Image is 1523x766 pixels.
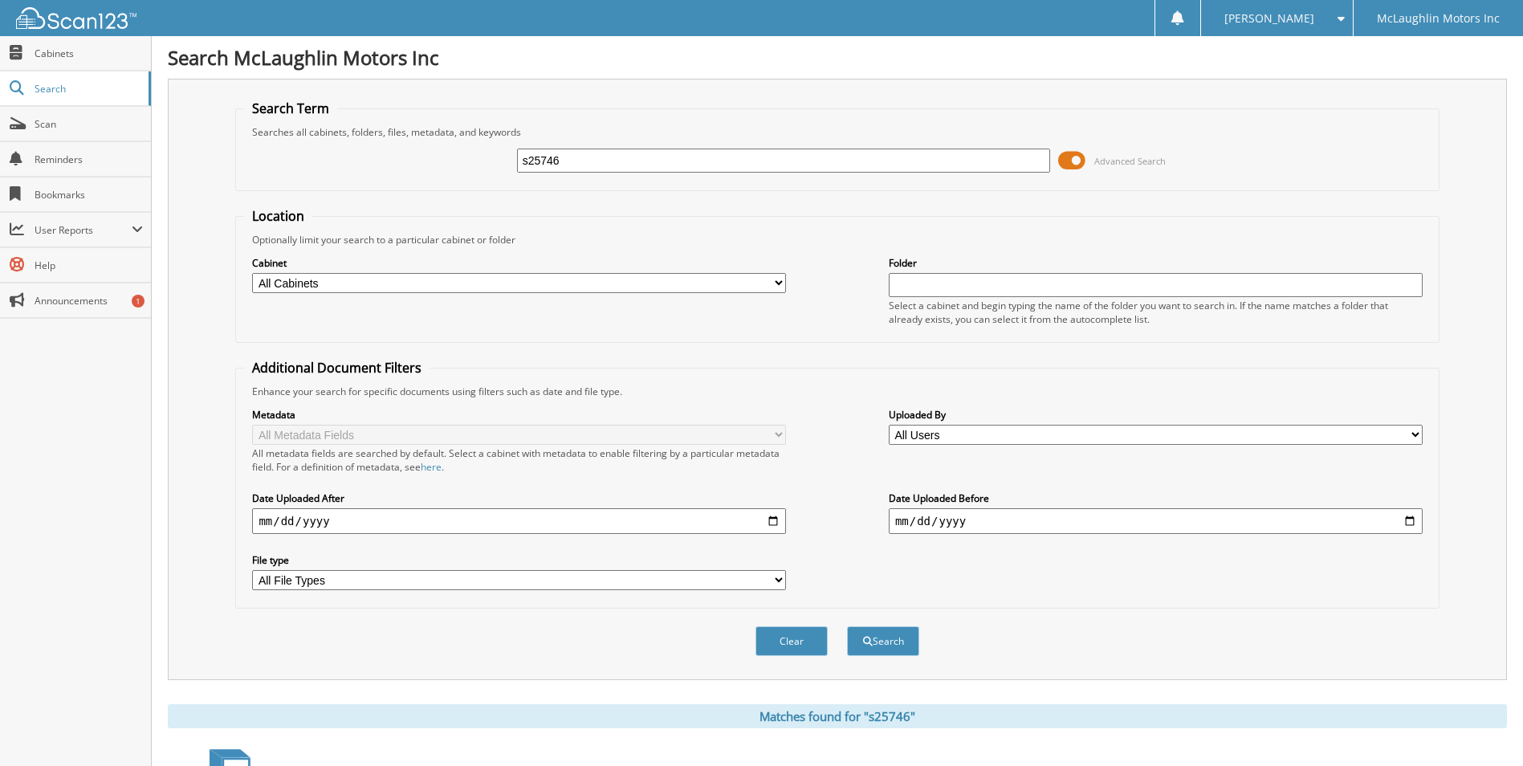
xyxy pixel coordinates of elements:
[755,626,828,656] button: Clear
[35,294,143,308] span: Announcements
[889,299,1423,326] div: Select a cabinet and begin typing the name of the folder you want to search in. If the name match...
[244,385,1430,398] div: Enhance your search for specific documents using filters such as date and file type.
[1094,155,1166,167] span: Advanced Search
[847,626,919,656] button: Search
[252,553,786,567] label: File type
[1377,14,1500,23] span: McLaughlin Motors Inc
[244,359,430,377] legend: Additional Document Filters
[35,117,143,131] span: Scan
[252,256,786,270] label: Cabinet
[244,125,1430,139] div: Searches all cabinets, folders, files, metadata, and keywords
[889,256,1423,270] label: Folder
[168,44,1507,71] h1: Search McLaughlin Motors Inc
[16,7,136,29] img: scan123-logo-white.svg
[35,188,143,202] span: Bookmarks
[35,47,143,60] span: Cabinets
[889,408,1423,422] label: Uploaded By
[421,460,442,474] a: here
[35,223,132,237] span: User Reports
[168,704,1507,728] div: Matches found for "s25746"
[889,508,1423,534] input: end
[252,446,786,474] div: All metadata fields are searched by default. Select a cabinet with metadata to enable filtering b...
[1224,14,1314,23] span: [PERSON_NAME]
[35,259,143,272] span: Help
[252,491,786,505] label: Date Uploaded After
[889,491,1423,505] label: Date Uploaded Before
[252,508,786,534] input: start
[244,207,312,225] legend: Location
[244,233,1430,247] div: Optionally limit your search to a particular cabinet or folder
[35,82,140,96] span: Search
[244,100,337,117] legend: Search Term
[252,408,786,422] label: Metadata
[132,295,145,308] div: 1
[35,153,143,166] span: Reminders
